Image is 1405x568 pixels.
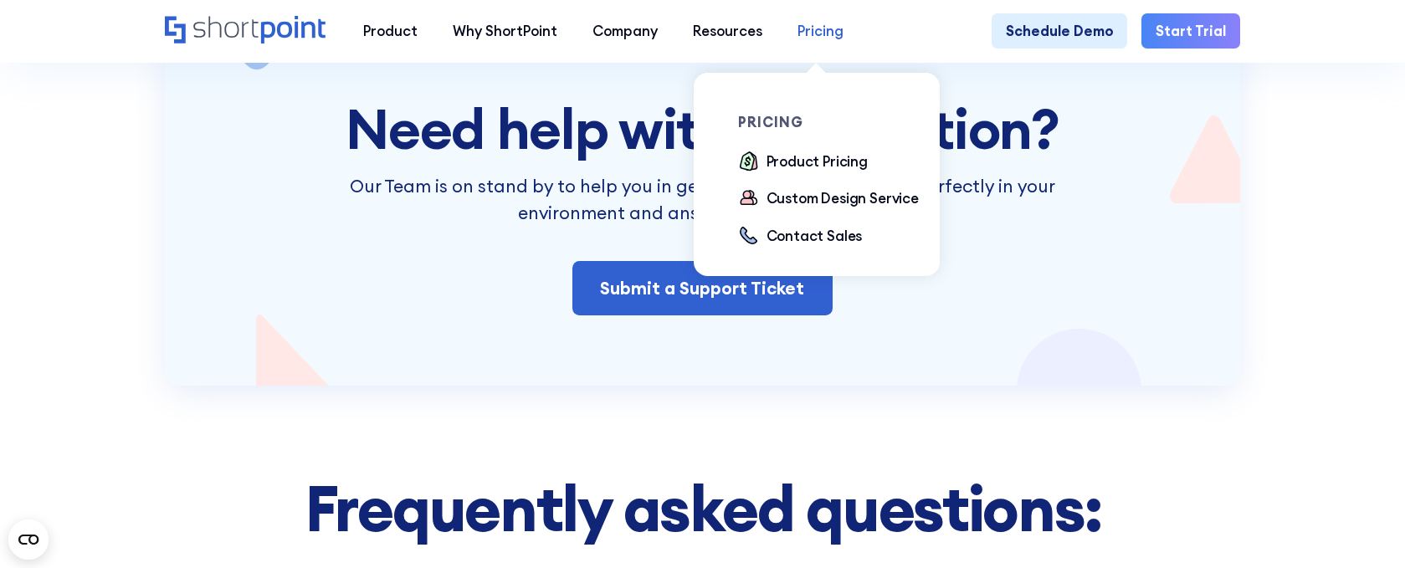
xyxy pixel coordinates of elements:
a: Submit a Support Ticket [572,261,833,315]
iframe: Chat Widget [1321,488,1405,568]
div: Pricing [797,20,844,41]
div: Product [363,20,418,41]
div: pricing [738,115,935,130]
h2: Need help with Installation? [334,98,1071,160]
a: Start Trial [1141,13,1240,49]
div: Contact Sales [767,225,863,246]
a: Custom Design Service [738,187,919,211]
div: Why ShortPoint [453,20,557,41]
a: Resources [675,13,780,49]
a: Contact Sales [738,225,862,248]
a: Schedule Demo [992,13,1128,49]
a: Company [575,13,675,49]
a: Pricing [780,13,861,49]
div: Company [592,20,658,41]
a: Home [165,16,328,46]
a: Product [346,13,435,49]
a: Why ShortPoint [435,13,575,49]
button: Open CMP widget [8,519,49,560]
h2: Frequently asked questions: [233,473,1172,543]
div: Custom Design Service [767,187,919,208]
div: Resources [693,20,762,41]
div: Product Pricing [767,151,868,171]
p: Our Team is on stand by to help you in getting ShortPoint installed perfectly in your environment... [334,173,1071,226]
a: Product Pricing [738,151,868,174]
